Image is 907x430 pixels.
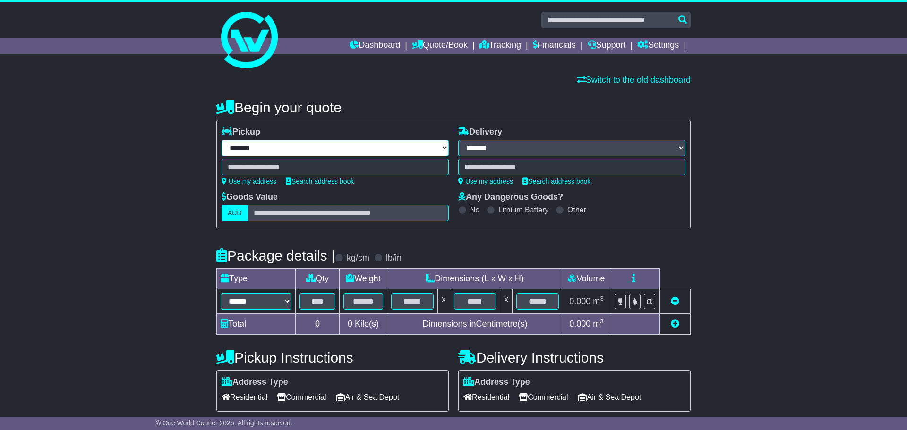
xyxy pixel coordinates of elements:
[222,192,278,202] label: Goods Value
[340,269,387,289] td: Weight
[593,296,604,306] span: m
[386,253,402,263] label: lb/in
[347,253,369,263] label: kg/cm
[479,38,521,54] a: Tracking
[577,75,691,84] a: Switch to the old dashboard
[458,192,563,202] label: Any Dangerous Goods?
[522,177,590,185] a: Search address book
[463,377,530,388] label: Address Type
[340,314,387,335] td: Kilo(s)
[222,205,248,221] label: AUD
[463,390,509,405] span: Residential
[156,419,292,427] span: © One World Courier 2025. All rights reserved.
[348,319,352,329] span: 0
[578,390,642,405] span: Air & Sea Depot
[470,205,479,214] label: No
[671,319,679,329] a: Add new item
[498,205,549,214] label: Lithium Battery
[533,38,576,54] a: Financials
[217,314,296,335] td: Total
[519,390,568,405] span: Commercial
[569,319,590,329] span: 0.000
[216,350,449,365] h4: Pickup Instructions
[222,390,267,405] span: Residential
[222,177,276,185] a: Use my address
[458,127,502,137] label: Delivery
[296,314,340,335] td: 0
[671,296,679,306] a: Remove this item
[222,377,288,388] label: Address Type
[437,289,450,314] td: x
[563,269,610,289] td: Volume
[593,319,604,329] span: m
[569,296,590,306] span: 0.000
[637,38,679,54] a: Settings
[600,318,604,325] sup: 3
[567,205,586,214] label: Other
[217,269,296,289] td: Type
[500,289,513,314] td: x
[350,38,400,54] a: Dashboard
[216,248,335,263] h4: Package details |
[412,38,468,54] a: Quote/Book
[277,390,326,405] span: Commercial
[387,314,563,335] td: Dimensions in Centimetre(s)
[216,100,691,115] h4: Begin your quote
[588,38,626,54] a: Support
[296,269,340,289] td: Qty
[336,390,400,405] span: Air & Sea Depot
[458,177,513,185] a: Use my address
[458,350,691,365] h4: Delivery Instructions
[286,177,354,185] a: Search address book
[222,127,260,137] label: Pickup
[600,295,604,302] sup: 3
[387,269,563,289] td: Dimensions (L x W x H)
